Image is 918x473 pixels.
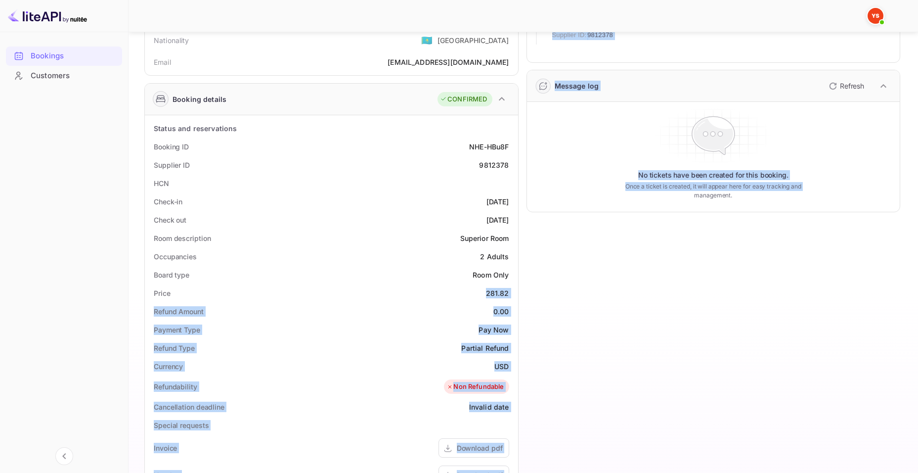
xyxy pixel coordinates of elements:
div: Bookings [6,47,122,66]
div: Booking details [173,94,226,104]
button: Refresh [823,78,868,94]
div: CONFIRMED [440,95,487,104]
div: Room description [154,233,211,243]
div: Customers [6,66,122,86]
div: Non Refundable [446,382,504,392]
div: Supplier ID [154,160,190,170]
div: 0.00 [493,306,509,317]
div: Special requests [154,420,209,430]
div: Download pdf [457,443,503,453]
div: [EMAIL_ADDRESS][DOMAIN_NAME] [388,57,509,67]
div: Check-in [154,196,182,207]
div: Currency [154,361,183,372]
div: 2 Adults [480,251,509,262]
p: Refresh [840,81,864,91]
div: Price [154,288,171,298]
div: NHE-HBu8F [469,142,509,152]
div: [DATE] [486,215,509,225]
div: Payment Type [154,325,200,335]
span: 9812378 [587,30,613,40]
img: Yandex Support [868,8,883,24]
div: Board type [154,270,189,280]
div: 281.82 [486,288,509,298]
div: Customers [31,70,117,82]
div: HCN [154,178,169,189]
div: Invoice [154,443,177,453]
p: No tickets have been created for this booking. [638,170,788,180]
div: Occupancies [154,251,197,262]
div: Bookings [31,50,117,62]
div: Email [154,57,171,67]
div: [GEOGRAPHIC_DATA] [437,35,509,46]
img: LiteAPI logo [8,8,87,24]
div: Nationality [154,35,189,46]
div: Refundability [154,381,197,392]
div: [DATE] [486,196,509,207]
div: USD [494,361,509,372]
div: Status and reservations [154,123,237,134]
div: Superior Room [460,233,509,243]
button: Collapse navigation [55,447,73,465]
span: United States [421,31,433,49]
div: Room Only [473,270,509,280]
div: Check out [154,215,186,225]
div: 9812378 [479,160,509,170]
a: Bookings [6,47,122,65]
div: Refund Type [154,343,195,353]
div: Partial Refund [461,343,509,353]
div: Cancellation deadline [154,402,224,412]
div: Booking ID [154,142,189,152]
div: Refund Amount [154,306,204,317]
div: Invalid date [469,402,509,412]
div: Message log [555,81,599,91]
a: Customers [6,66,122,85]
p: Once a ticket is created, it will appear here for easy tracking and management. [613,182,814,200]
span: Supplier ID: [552,30,587,40]
div: Pay Now [479,325,509,335]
